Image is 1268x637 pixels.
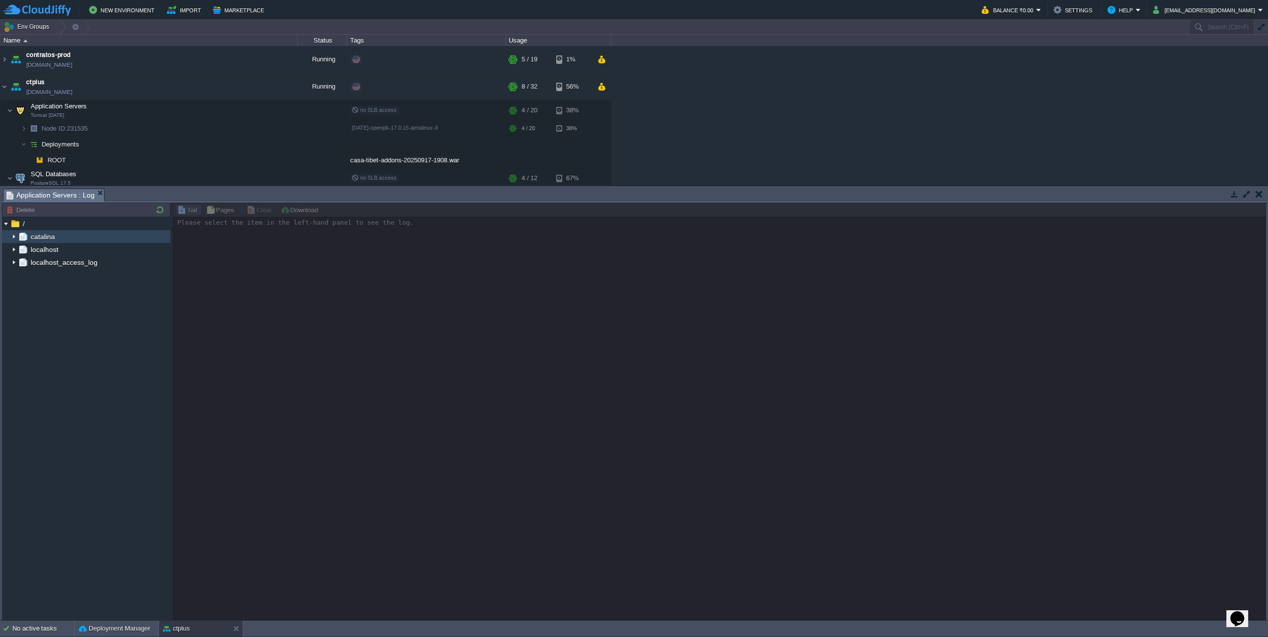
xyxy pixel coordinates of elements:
a: Application ServersTomcat [DATE] [30,102,88,110]
div: Status [298,35,347,46]
button: Help [1108,4,1136,16]
span: no SLB access [352,175,397,181]
span: Node ID: [42,125,67,132]
a: Deployments [41,140,81,148]
img: AMDAwAAAACH5BAEAAAAALAAAAAABAAEAAAICRAEAOw== [21,121,27,136]
img: AMDAwAAAACH5BAEAAAAALAAAAAABAAEAAAICRAEAOw== [27,152,33,168]
a: / [21,219,26,228]
a: ROOT [47,156,67,164]
img: AMDAwAAAACH5BAEAAAAALAAAAAABAAEAAAICRAEAOw== [27,137,41,152]
div: Running [298,46,347,73]
img: AMDAwAAAACH5BAEAAAAALAAAAAABAAEAAAICRAEAOw== [0,46,8,73]
a: localhost [29,245,60,254]
img: AMDAwAAAACH5BAEAAAAALAAAAAABAAEAAAICRAEAOw== [33,152,47,168]
a: ctplus [26,77,45,87]
iframe: chat widget [1226,597,1258,627]
img: AMDAwAAAACH5BAEAAAAALAAAAAABAAEAAAICRAEAOw== [21,137,27,152]
div: 1% [556,46,588,73]
img: AMDAwAAAACH5BAEAAAAALAAAAAABAAEAAAICRAEAOw== [13,100,27,120]
div: 38% [556,100,588,120]
span: Application Servers : Log [6,189,95,201]
div: 4 / 20 [522,121,535,136]
div: 4 / 20 [522,100,537,120]
button: Import [167,4,204,16]
div: 4 / 12 [522,168,537,188]
div: 5 / 19 [522,46,537,73]
div: 8 / 32 [522,73,537,100]
img: AMDAwAAAACH5BAEAAAAALAAAAAABAAEAAAICRAEAOw== [23,40,28,42]
button: Marketplace [213,4,267,16]
img: AMDAwAAAACH5BAEAAAAALAAAAAABAAEAAAICRAEAOw== [9,46,23,73]
a: catalina [29,232,56,241]
span: PostgreSQL 17.5 [31,180,71,186]
button: New Environment [89,4,158,16]
button: [EMAIL_ADDRESS][DOMAIN_NAME] [1153,4,1258,16]
div: 67% [556,168,588,188]
div: 38% [556,121,588,136]
div: Running [298,73,347,100]
span: SQL Databases [30,170,78,178]
div: Name [1,35,297,46]
button: Settings [1054,4,1095,16]
span: 231535 [41,124,89,133]
div: No active tasks [12,621,74,637]
button: ctplus [163,624,190,634]
div: Usage [506,35,611,46]
button: Delete [6,205,38,214]
a: SQL DatabasesPostgreSQL 17.5 [30,170,78,178]
img: AMDAwAAAACH5BAEAAAAALAAAAAABAAEAAAICRAEAOw== [7,100,13,120]
a: Node ID:231535 [41,124,89,133]
img: AMDAwAAAACH5BAEAAAAALAAAAAABAAEAAAICRAEAOw== [7,168,13,188]
img: AMDAwAAAACH5BAEAAAAALAAAAAABAAEAAAICRAEAOw== [0,73,8,100]
img: CloudJiffy [3,4,71,16]
a: [DOMAIN_NAME] [26,60,72,70]
span: Application Servers [30,102,88,110]
img: AMDAwAAAACH5BAEAAAAALAAAAAABAAEAAAICRAEAOw== [27,121,41,136]
span: Tomcat [DATE] [31,112,64,118]
div: 56% [556,73,588,100]
button: Deployment Manager [79,624,150,634]
button: Balance ₹0.00 [982,4,1036,16]
img: AMDAwAAAACH5BAEAAAAALAAAAAABAAEAAAICRAEAOw== [13,168,27,188]
span: no SLB access [352,107,397,113]
span: [DATE]-openjdk-17.0.15-almalinux-9 [352,125,438,131]
img: AMDAwAAAACH5BAEAAAAALAAAAAABAAEAAAICRAEAOw== [9,73,23,100]
button: Env Groups [3,20,53,34]
a: localhost_access_log [29,258,99,267]
div: Tags [348,35,505,46]
div: casa-tibet-addons-20250917-1908.war [347,152,506,168]
a: [DOMAIN_NAME] [26,87,72,97]
a: contratos-prod [26,50,71,60]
